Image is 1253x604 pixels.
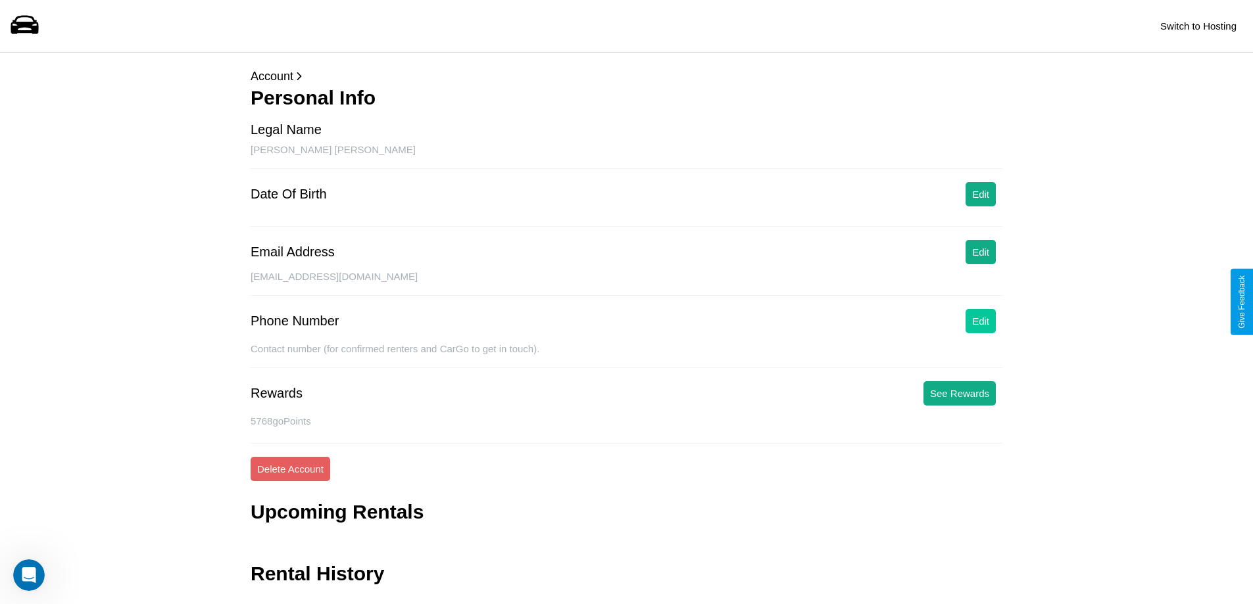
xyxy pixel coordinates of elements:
[251,244,335,260] div: Email Address
[251,343,1002,368] div: Contact number (for confirmed renters and CarGo to get in touch).
[251,187,327,202] div: Date Of Birth
[923,381,996,406] button: See Rewards
[13,559,45,591] iframe: Intercom live chat
[966,240,996,264] button: Edit
[251,271,1002,296] div: [EMAIL_ADDRESS][DOMAIN_NAME]
[251,122,322,137] div: Legal Name
[251,144,1002,169] div: [PERSON_NAME] [PERSON_NAME]
[251,412,1002,430] p: 5768 goPoints
[251,66,1002,87] p: Account
[251,563,384,585] h3: Rental History
[1237,275,1246,329] div: Give Feedback
[966,182,996,206] button: Edit
[251,87,1002,109] h3: Personal Info
[1154,14,1243,38] button: Switch to Hosting
[251,501,424,523] h3: Upcoming Rentals
[251,386,303,401] div: Rewards
[251,457,330,481] button: Delete Account
[966,309,996,333] button: Edit
[251,314,339,329] div: Phone Number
